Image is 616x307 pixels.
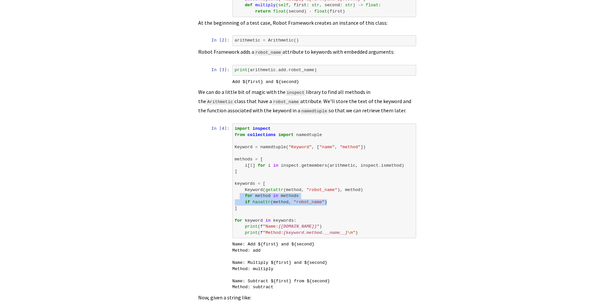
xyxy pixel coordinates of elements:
[294,218,296,223] span: :
[235,126,250,131] span: import
[330,163,355,168] span: arithmetic
[288,9,304,14] span: second
[265,218,271,223] span: in
[286,145,289,150] span: (
[198,19,418,27] p: At the beginnning of a test case, Robot Framework creates an instance of this class:
[327,163,330,168] span: (
[273,193,279,198] span: in
[288,68,314,72] span: robot_name
[353,230,355,235] span: "
[260,224,263,229] span: f
[273,9,286,14] span: float
[355,163,358,168] span: ,
[245,163,248,168] span: i
[245,224,258,229] span: print
[235,145,253,150] span: Keyword
[355,230,358,235] span: )
[245,218,263,223] span: keyword
[198,34,230,47] div: In [2]:
[235,38,260,43] span: arithmetic
[253,126,271,131] span: inspect
[268,38,294,43] span: Arithmetic
[245,193,253,198] span: for
[348,230,353,235] span: \n
[325,200,327,205] span: )
[235,206,237,211] span: ]
[301,187,304,192] span: ,
[299,163,302,168] span: .
[254,49,282,56] code: robot_name
[300,108,329,114] code: namedtuple
[250,68,276,72] span: arithmetic
[260,230,263,235] span: f
[304,9,307,14] span: )
[235,132,245,137] span: from
[281,193,299,198] span: methods
[263,230,283,235] span: "Method:
[294,200,325,205] span: "robot_name"
[253,163,255,168] span: ]
[325,3,340,8] span: second
[265,187,283,192] span: getattr
[260,157,263,162] span: [
[258,224,260,229] span: (
[248,163,250,168] span: [
[288,3,291,8] span: ,
[340,145,360,150] span: "method"
[273,163,279,168] span: in
[283,230,348,235] span: {keyword.method.__name__}
[278,224,317,229] span: {[DOMAIN_NAME]}
[281,163,299,168] span: inspect
[301,163,327,168] span: getmembers
[319,3,322,8] span: ,
[402,163,404,168] span: )
[379,163,381,168] span: .
[235,181,255,186] span: keywords
[263,181,265,186] span: [
[288,145,311,150] span: "Keyword"
[268,163,271,168] span: i
[232,79,415,86] pre: Add ${first} and ${second}
[276,3,278,8] span: (
[260,145,286,150] span: namedtuple
[255,3,276,8] span: multiply
[271,200,273,205] span: (
[353,3,356,8] span: )
[235,169,237,174] span: ]
[250,163,253,168] span: 1
[366,3,379,8] span: float
[286,187,302,192] span: method
[312,145,314,150] span: ,
[198,123,230,239] div: In [4]:
[337,187,343,192] span: ),
[248,132,276,137] span: collections
[319,224,322,229] span: )
[296,132,322,137] span: namedtuple
[314,9,327,14] span: float
[235,68,248,72] span: print
[206,99,234,105] code: Arithmetic
[245,3,253,8] span: def
[379,3,381,8] span: :
[255,157,258,162] span: =
[273,218,294,223] span: keywords
[255,193,271,198] span: method
[283,187,286,192] span: (
[361,187,363,192] span: )
[361,145,366,150] span: ])
[263,224,278,229] span: "Name:
[286,9,289,14] span: (
[340,3,343,8] span: :
[235,157,253,162] span: methods
[272,99,300,105] code: robot_name
[255,9,271,14] span: return
[307,3,309,8] span: :
[342,9,345,14] span: )
[330,9,342,14] span: first
[276,68,278,72] span: .
[317,224,319,229] span: "
[345,187,361,192] span: method
[253,200,271,205] span: hasattr
[361,163,379,168] span: inspect
[294,3,307,8] span: first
